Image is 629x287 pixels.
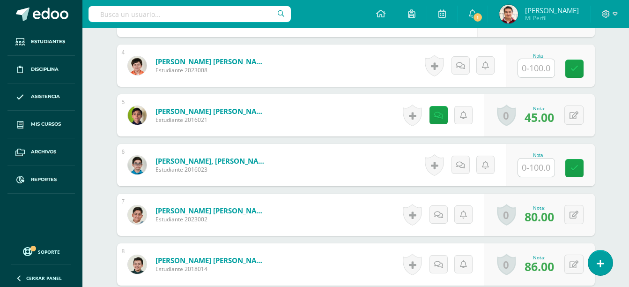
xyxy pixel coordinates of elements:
[525,204,554,211] div: Nota:
[518,159,555,177] input: 0-100.0
[31,121,61,128] span: Mis cursos
[31,93,60,100] span: Asistencia
[128,255,147,274] img: 40169e87071ae304b707ce31b3e78862.png
[11,245,71,257] a: Soporte
[525,14,579,22] span: Mi Perfil
[155,166,268,174] span: Estudiante 2016023
[26,275,62,281] span: Cerrar panel
[155,57,268,66] a: [PERSON_NAME] [PERSON_NAME]
[499,5,518,23] img: e7cd323b44cf5a74fd6dd1684ce041c5.png
[155,265,268,273] span: Estudiante 2018014
[525,258,554,274] span: 86.00
[155,215,268,223] span: Estudiante 2023002
[128,156,147,174] img: 5be8c02892cdc226414afe1279936e7d.png
[7,138,75,166] a: Archivos
[7,111,75,138] a: Mis cursos
[89,6,291,22] input: Busca un usuario...
[7,56,75,83] a: Disciplina
[525,209,554,225] span: 80.00
[7,28,75,56] a: Estudiantes
[38,249,60,255] span: Soporte
[155,66,268,74] span: Estudiante 2023008
[128,56,147,75] img: ecf0108526d228cfadd5038f86317fc0.png
[31,38,65,45] span: Estudiantes
[518,59,555,77] input: 0-100.0
[525,105,554,112] div: Nota:
[155,116,268,124] span: Estudiante 2016021
[7,166,75,194] a: Reportes
[155,206,268,215] a: [PERSON_NAME] [PERSON_NAME]
[518,53,559,59] div: Nota
[497,254,516,275] a: 0
[31,66,59,73] span: Disciplina
[497,204,516,226] a: 0
[155,256,268,265] a: [PERSON_NAME] [PERSON_NAME]
[525,6,579,15] span: [PERSON_NAME]
[525,254,554,261] div: Nota:
[518,153,559,158] div: Nota
[155,106,268,116] a: [PERSON_NAME] [PERSON_NAME]
[473,12,483,23] span: 1
[497,105,516,126] a: 0
[128,205,147,224] img: cba66530b35a7a3af9f49954fa01bcbc.png
[31,176,57,183] span: Reportes
[128,106,147,125] img: 0a54c271053640bc7d5583f8cc83ce1f.png
[155,156,268,166] a: [PERSON_NAME], [PERSON_NAME]
[31,148,56,156] span: Archivos
[7,83,75,111] a: Asistencia
[525,109,554,125] span: 45.00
